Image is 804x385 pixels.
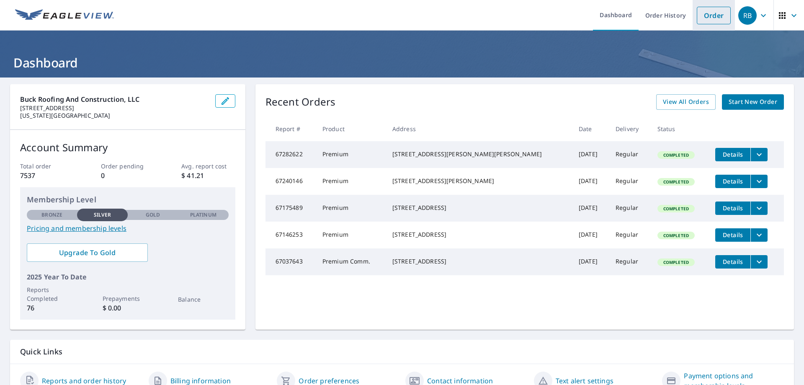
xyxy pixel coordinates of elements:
th: Status [651,116,709,141]
button: filesDropdownBtn-67240146 [750,175,768,188]
button: filesDropdownBtn-67175489 [750,202,768,215]
span: Completed [658,259,694,265]
td: Regular [609,248,651,275]
th: Date [572,116,609,141]
span: Start New Order [729,97,777,107]
td: 67282622 [265,141,316,168]
span: Completed [658,179,694,185]
button: filesDropdownBtn-67146253 [750,228,768,242]
p: Buck Roofing and Construction, LLC [20,94,209,104]
p: Balance [178,295,228,304]
p: $ 0.00 [103,303,153,313]
span: Details [720,258,745,266]
td: Premium [316,222,386,248]
td: Premium [316,195,386,222]
button: detailsBtn-67282622 [715,148,750,161]
div: [STREET_ADDRESS][PERSON_NAME][PERSON_NAME] [392,150,565,158]
img: EV Logo [15,9,114,22]
span: Completed [658,233,694,238]
p: Order pending [101,162,155,171]
a: View All Orders [656,94,716,110]
p: Bronze [41,211,62,219]
button: detailsBtn-67240146 [715,175,750,188]
td: [DATE] [572,248,609,275]
span: Details [720,150,745,158]
a: Upgrade To Gold [27,243,148,262]
p: Platinum [190,211,216,219]
th: Report # [265,116,316,141]
td: Premium Comm. [316,248,386,275]
td: Premium [316,141,386,168]
p: [STREET_ADDRESS] [20,104,209,112]
td: Regular [609,141,651,168]
p: Account Summary [20,140,235,155]
div: [STREET_ADDRESS] [392,257,565,266]
th: Delivery [609,116,651,141]
p: Prepayments [103,294,153,303]
h1: Dashboard [10,54,794,71]
td: Regular [609,168,651,195]
span: Upgrade To Gold [33,248,141,257]
div: [STREET_ADDRESS][PERSON_NAME] [392,177,565,185]
p: Total order [20,162,74,171]
a: Start New Order [722,94,784,110]
span: Completed [658,152,694,158]
button: detailsBtn-67146253 [715,228,750,242]
td: [DATE] [572,168,609,195]
div: [STREET_ADDRESS] [392,230,565,239]
td: Regular [609,195,651,222]
p: 2025 Year To Date [27,272,229,282]
th: Product [316,116,386,141]
p: Silver [94,211,111,219]
p: Avg. report cost [181,162,235,171]
span: Completed [658,206,694,212]
span: View All Orders [663,97,709,107]
p: 7537 [20,171,74,181]
button: detailsBtn-67175489 [715,202,750,215]
p: Gold [146,211,160,219]
p: 76 [27,303,77,313]
td: 67240146 [265,168,316,195]
td: 67175489 [265,195,316,222]
td: Regular [609,222,651,248]
div: RB [738,6,757,25]
p: Membership Level [27,194,229,205]
p: [US_STATE][GEOGRAPHIC_DATA] [20,112,209,119]
p: 0 [101,171,155,181]
button: detailsBtn-67037643 [715,255,750,269]
p: Reports Completed [27,285,77,303]
span: Details [720,231,745,239]
p: Quick Links [20,346,784,357]
td: [DATE] [572,195,609,222]
p: Recent Orders [265,94,336,110]
a: Order [697,7,731,24]
td: 67037643 [265,248,316,275]
p: $ 41.21 [181,171,235,181]
span: Details [720,177,745,185]
td: Premium [316,168,386,195]
div: [STREET_ADDRESS] [392,204,565,212]
th: Address [386,116,572,141]
td: [DATE] [572,141,609,168]
td: [DATE] [572,222,609,248]
td: 67146253 [265,222,316,248]
span: Details [720,204,745,212]
a: Pricing and membership levels [27,223,229,233]
button: filesDropdownBtn-67037643 [750,255,768,269]
button: filesDropdownBtn-67282622 [750,148,768,161]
